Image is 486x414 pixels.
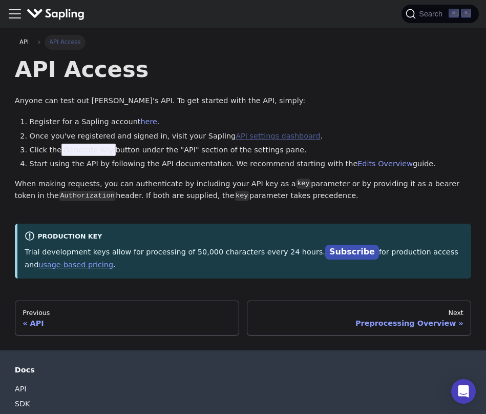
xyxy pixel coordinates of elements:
[15,301,240,336] a: PreviousAPI
[236,132,320,140] a: API settings dashboard
[30,130,472,143] li: Once you've registered and signed in, visit your Sapling .
[15,95,471,107] p: Anyone can test out [PERSON_NAME]'s API. To get started with the API, simply:
[15,382,27,397] a: API
[27,7,85,22] img: Sapling.ai
[25,231,464,243] div: Production Key
[23,309,231,317] div: Previous
[402,5,478,23] button: Search (Command+K)
[19,38,29,46] span: API
[416,10,449,18] span: Search
[15,301,471,336] nav: Docs pages
[30,116,472,128] li: Register for a Sapling account .
[23,319,231,328] div: API
[357,160,413,168] a: Edits Overview
[461,9,471,18] kbd: K
[255,309,463,317] div: Next
[61,144,116,156] span: Generate Key
[15,55,471,83] h1: API Access
[30,144,472,156] li: Click the button under the "API" section of the settings pane.
[325,245,379,260] a: Subscribe
[449,9,459,18] kbd: ⌘
[45,35,86,49] span: API Access
[15,397,30,411] a: SDK
[296,179,311,189] code: key
[255,319,463,328] div: Preprocessing Overview
[15,35,471,49] nav: Breadcrumbs
[38,261,113,269] a: usage-based pricing
[15,365,471,374] div: Docs
[247,301,472,336] a: NextPreprocessing Overview
[15,178,471,203] p: When making requests, you can authenticate by including your API key as a parameter or by providi...
[235,191,249,201] code: key
[451,379,476,404] div: Open Intercom Messenger
[59,191,116,201] code: Authorization
[25,245,464,271] p: Trial development keys allow for processing of 50,000 characters every 24 hours. for production a...
[140,117,157,126] a: here
[7,6,23,22] button: Toggle navigation bar
[15,35,34,49] a: API
[30,158,472,170] li: Start using the API by following the API documentation. We recommend starting with the guide.
[27,7,89,22] a: Sapling.ai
